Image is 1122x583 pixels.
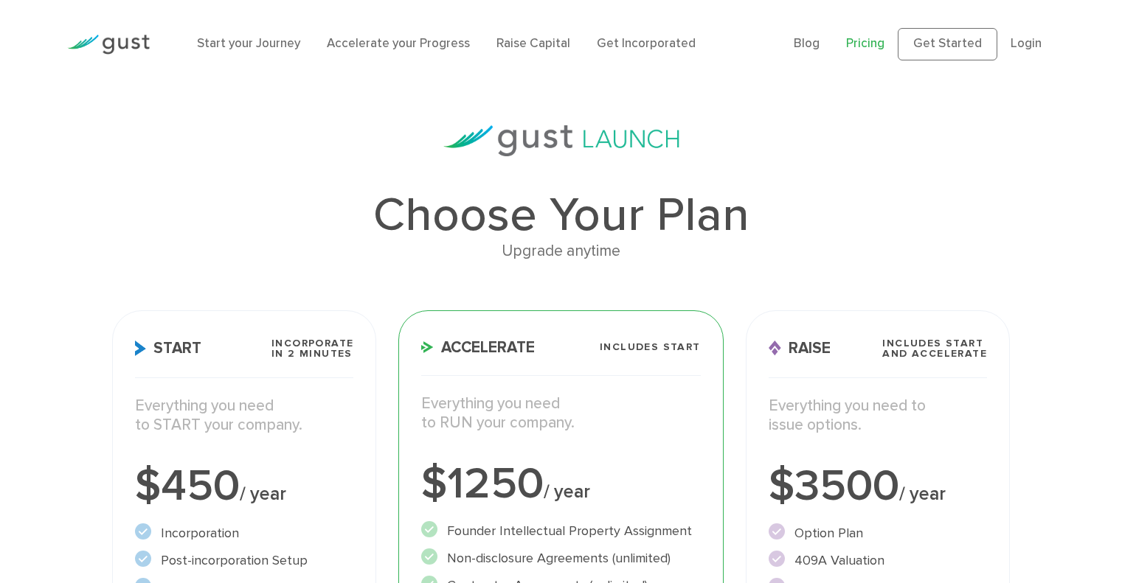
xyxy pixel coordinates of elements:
[443,125,679,156] img: gust-launch-logos.svg
[240,483,286,505] span: / year
[1011,36,1042,51] a: Login
[769,464,988,509] div: $3500
[327,36,470,51] a: Accelerate your Progress
[197,36,300,51] a: Start your Journey
[898,28,997,60] a: Get Started
[421,462,700,506] div: $1250
[769,523,988,543] li: Option Plan
[112,192,1010,239] h1: Choose Your Plan
[544,481,590,503] span: / year
[135,551,354,570] li: Post-incorporation Setup
[135,397,354,436] p: Everything you need to START your company.
[769,397,988,436] p: Everything you need to issue options.
[496,36,570,51] a: Raise Capital
[135,523,354,543] li: Incorporation
[112,239,1010,264] div: Upgrade anytime
[769,341,781,356] img: Raise Icon
[421,340,535,355] span: Accelerate
[794,36,820,51] a: Blog
[899,483,946,505] span: / year
[271,338,353,359] span: Incorporate in 2 Minutes
[421,548,700,568] li: Non-disclosure Agreements (unlimited)
[135,341,146,356] img: Start Icon X2
[67,35,150,55] img: Gust Logo
[421,341,434,353] img: Accelerate Icon
[882,338,987,359] span: Includes START and ACCELERATE
[769,341,831,356] span: Raise
[135,464,354,509] div: $450
[421,394,700,433] p: Everything you need to RUN your company.
[600,342,701,352] span: Includes START
[597,36,696,51] a: Get Incorporated
[769,551,988,570] li: 409A Valuation
[846,36,884,51] a: Pricing
[421,521,700,541] li: Founder Intellectual Property Assignment
[135,341,201,356] span: Start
